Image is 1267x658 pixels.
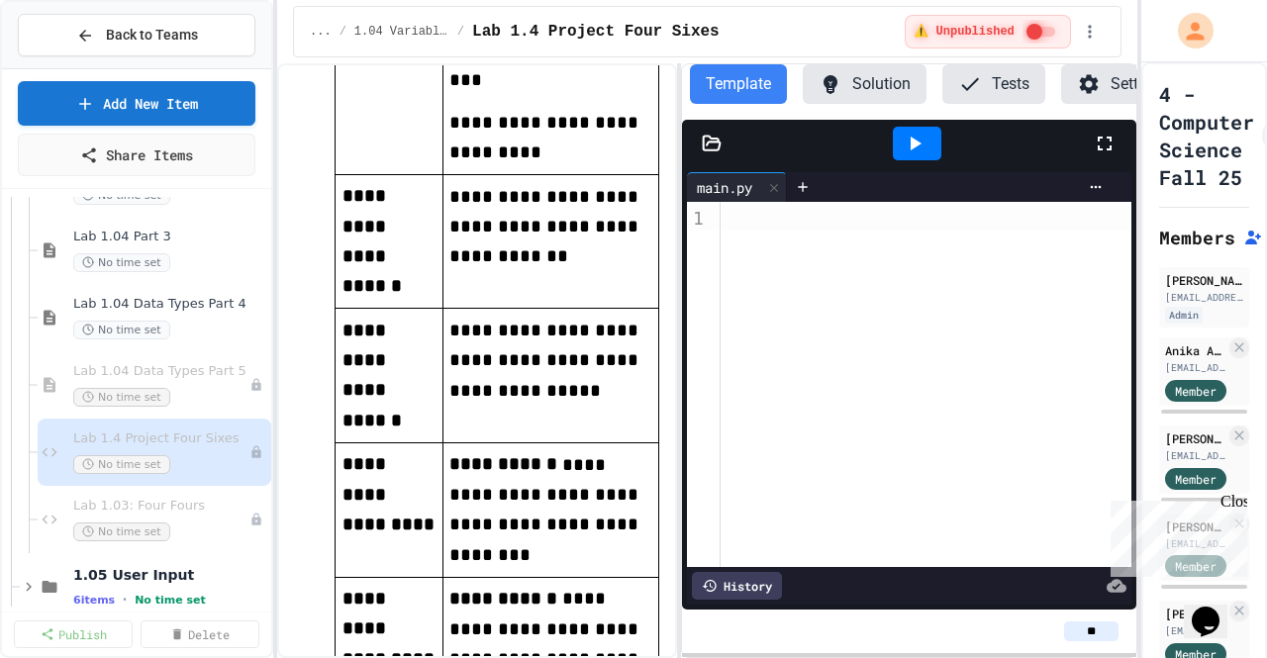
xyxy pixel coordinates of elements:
div: main.py [687,172,787,202]
div: [EMAIL_ADDRESS][DOMAIN_NAME] [1165,360,1225,375]
span: No time set [135,594,206,607]
div: Unpublished [249,445,263,459]
a: Delete [141,620,259,648]
a: Share Items [18,134,255,176]
span: Member [1175,382,1217,400]
span: No time set [73,321,170,339]
span: Lab 1.04 Data Types Part 4 [73,296,267,313]
h1: 4 - Computer Science Fall 25 [1159,80,1254,191]
span: Lab 1.04 Data Types Part 5 [73,363,249,380]
div: History [692,572,782,600]
span: No time set [73,522,170,541]
iframe: chat widget [1103,493,1247,577]
span: 1.05 User Input [73,566,267,584]
div: [PERSON_NAME] [1165,271,1243,289]
div: [EMAIL_ADDRESS][DOMAIN_NAME] [1165,623,1225,638]
button: Solution [803,64,926,104]
span: ⚠️ Unpublished [914,24,1014,40]
div: Unpublished [249,513,263,526]
span: No time set [73,253,170,272]
span: Lab 1.4 Project Four Sixes [472,20,720,44]
span: / [340,24,346,40]
div: Admin [1165,307,1203,324]
div: main.py [687,177,762,198]
span: 6 items [73,594,115,607]
div: Unpublished [249,378,263,392]
span: • [123,592,127,608]
span: Back to Teams [106,25,198,46]
a: Publish [14,620,133,648]
button: Tests [942,64,1045,104]
h2: Members [1159,224,1235,251]
span: No time set [73,388,170,407]
span: ... [310,24,332,40]
span: Lab 1.04 Part 3 [73,229,267,245]
span: Lab 1.4 Project Four Sixes [73,430,249,447]
button: Settings [1061,64,1184,104]
span: Member [1175,470,1217,488]
div: My Account [1157,8,1218,53]
div: ⚠️ Students cannot see this content! Click the toggle to publish it and make it visible to your c... [905,15,1070,48]
div: [PERSON_NAME] [1165,605,1225,622]
button: Back to Teams [18,14,255,56]
div: 1 [687,206,707,231]
div: Chat with us now!Close [8,8,137,126]
div: [EMAIL_ADDRESS][DOMAIN_NAME] [1165,448,1225,463]
div: Anika Arularasu [1165,341,1225,359]
button: Template [690,64,787,104]
a: Add New Item [18,81,255,126]
div: [PERSON_NAME] [PERSON_NAME] [1165,429,1225,447]
div: [EMAIL_ADDRESS][DOMAIN_NAME] [1165,290,1243,305]
span: No time set [73,455,170,474]
iframe: chat widget [1184,579,1247,638]
span: Lab 1.03: Four Fours [73,498,249,515]
span: 1.04 Variables and User Input [354,24,449,40]
span: / [457,24,464,40]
